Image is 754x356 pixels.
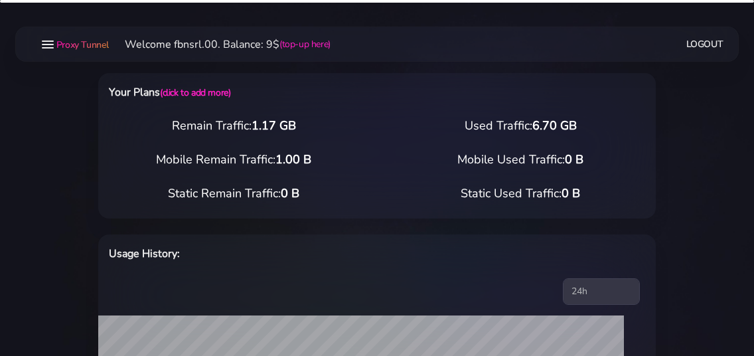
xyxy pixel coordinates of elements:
iframe: Webchat Widget [690,292,737,339]
li: Welcome fbnsrl.00. Balance: 9$ [109,37,331,52]
h6: Usage History: [109,245,415,262]
div: Static Remain Traffic: [90,185,377,203]
div: Used Traffic: [377,117,664,135]
a: Proxy Tunnel [54,34,109,55]
span: 0 B [281,185,299,201]
div: Static Used Traffic: [377,185,664,203]
a: (click to add more) [160,86,230,99]
span: 0 B [562,185,580,201]
div: Remain Traffic: [90,117,377,135]
h6: Your Plans [109,84,415,101]
div: Mobile Used Traffic: [377,151,664,169]
a: (top-up here) [279,37,331,51]
span: 1.00 B [275,151,311,167]
a: Logout [686,32,723,56]
span: 6.70 GB [532,118,577,133]
span: 1.17 GB [252,118,296,133]
div: Mobile Remain Traffic: [90,151,377,169]
span: Proxy Tunnel [56,39,109,51]
span: 0 B [565,151,583,167]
